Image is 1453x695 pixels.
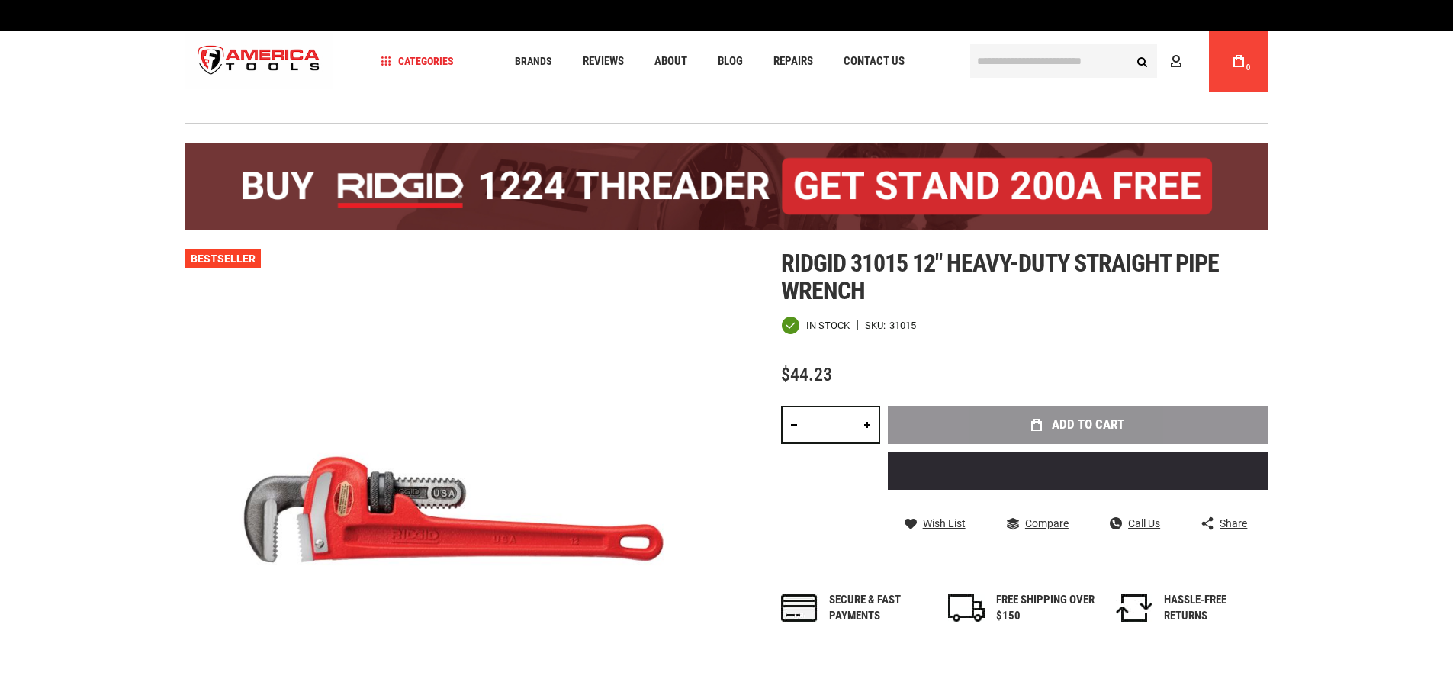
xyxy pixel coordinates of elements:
[508,51,559,72] a: Brands
[583,56,624,67] span: Reviews
[781,594,818,622] img: payments
[781,316,850,335] div: Availability
[905,516,966,530] a: Wish List
[829,592,928,625] div: Secure & fast payments
[1007,516,1069,530] a: Compare
[576,51,631,72] a: Reviews
[374,51,461,72] a: Categories
[1110,516,1160,530] a: Call Us
[185,33,333,90] img: America Tools
[996,592,1095,625] div: FREE SHIPPING OVER $150
[1164,592,1263,625] div: HASSLE-FREE RETURNS
[889,320,916,330] div: 31015
[865,320,889,330] strong: SKU
[948,594,985,622] img: shipping
[767,51,820,72] a: Repairs
[1128,518,1160,529] span: Call Us
[1116,594,1152,622] img: returns
[515,56,552,66] span: Brands
[844,56,905,67] span: Contact Us
[185,143,1268,230] img: BOGO: Buy the RIDGID® 1224 Threader (26092), get the 92467 200A Stand FREE!
[923,518,966,529] span: Wish List
[773,56,813,67] span: Repairs
[381,56,454,66] span: Categories
[654,56,687,67] span: About
[185,33,333,90] a: store logo
[1224,31,1253,92] a: 0
[1128,47,1157,76] button: Search
[837,51,911,72] a: Contact Us
[1025,518,1069,529] span: Compare
[718,56,743,67] span: Blog
[711,51,750,72] a: Blog
[781,249,1220,305] span: Ridgid 31015 12" heavy-duty straight pipe wrench
[1246,63,1251,72] span: 0
[806,320,850,330] span: In stock
[1220,518,1247,529] span: Share
[648,51,694,72] a: About
[781,364,832,385] span: $44.23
